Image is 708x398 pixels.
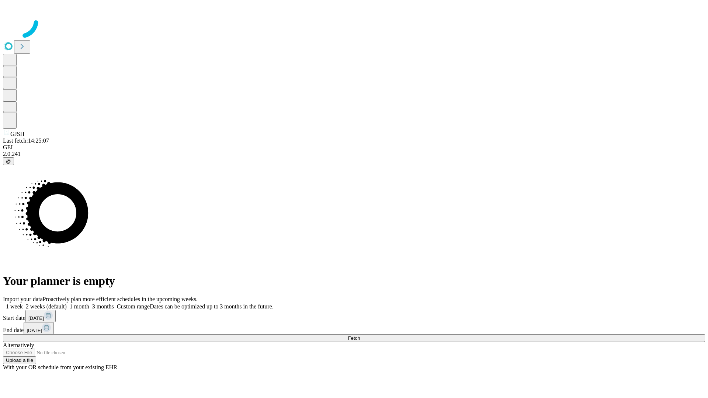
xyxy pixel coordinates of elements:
[6,158,11,164] span: @
[6,303,23,310] span: 1 week
[150,303,273,310] span: Dates can be optimized up to 3 months in the future.
[26,303,67,310] span: 2 weeks (default)
[27,328,42,333] span: [DATE]
[43,296,198,302] span: Proactively plan more efficient schedules in the upcoming weeks.
[3,144,705,151] div: GEI
[25,310,56,322] button: [DATE]
[3,342,34,348] span: Alternatively
[3,310,705,322] div: Start date
[3,157,14,165] button: @
[3,274,705,288] h1: Your planner is empty
[10,131,24,137] span: GJSH
[3,137,49,144] span: Last fetch: 14:25:07
[3,334,705,342] button: Fetch
[3,364,117,370] span: With your OR schedule from your existing EHR
[28,315,44,321] span: [DATE]
[70,303,89,310] span: 1 month
[348,335,360,341] span: Fetch
[24,322,54,334] button: [DATE]
[117,303,150,310] span: Custom range
[3,296,43,302] span: Import your data
[3,151,705,157] div: 2.0.241
[3,322,705,334] div: End date
[3,356,36,364] button: Upload a file
[92,303,114,310] span: 3 months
